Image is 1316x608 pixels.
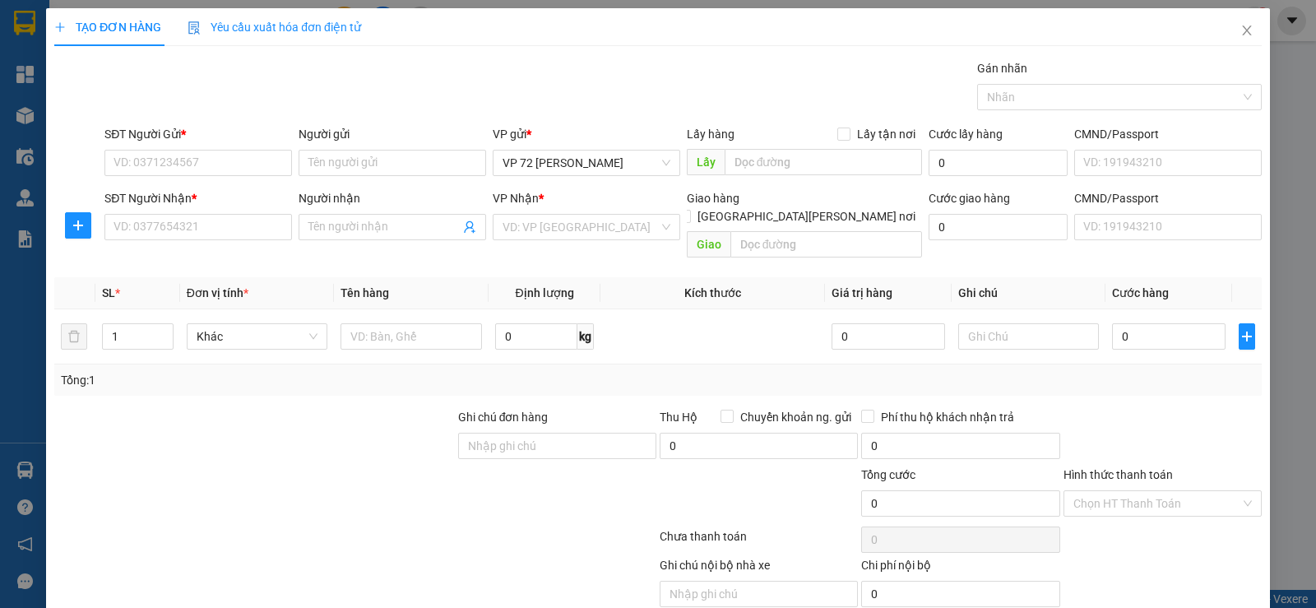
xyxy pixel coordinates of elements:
span: Đơn vị tính [187,286,248,299]
button: Close [1224,8,1270,54]
span: Lấy tận nơi [850,125,922,143]
span: Yêu cầu xuất hóa đơn điện tử [188,21,361,34]
span: Giao hàng [687,192,739,205]
span: Lấy hàng [687,128,734,141]
input: Nhập ghi chú [660,581,858,607]
button: plus [1239,323,1255,350]
span: TẠO ĐƠN HÀNG [54,21,161,34]
label: Cước lấy hàng [929,128,1003,141]
span: VP Nhận [493,192,539,205]
label: Gán nhãn [977,62,1027,75]
span: plus [54,21,66,33]
input: Dọc đường [730,231,923,258]
span: Tên hàng [341,286,389,299]
span: VP 72 Phan Trọng Tuệ [503,151,670,175]
span: plus [66,219,90,232]
label: Hình thức thanh toán [1063,468,1173,481]
input: Ghi chú đơn hàng [458,433,656,459]
span: Kích thước [684,286,741,299]
span: Khác [197,324,318,349]
div: VP gửi [493,125,680,143]
span: close [1240,24,1253,37]
button: delete [61,323,87,350]
span: Giao [687,231,730,258]
span: Lấy [687,149,725,175]
span: Cước hàng [1112,286,1169,299]
span: [GEOGRAPHIC_DATA][PERSON_NAME] nơi [691,207,922,225]
span: SL [102,286,115,299]
div: Người gửi [299,125,486,143]
input: Cước giao hàng [929,214,1068,240]
span: Định lượng [515,286,573,299]
input: Dọc đường [725,149,923,175]
div: Ghi chú nội bộ nhà xe [660,556,858,581]
span: kg [577,323,594,350]
button: plus [65,212,91,239]
th: Ghi chú [952,277,1106,309]
input: Ghi Chú [958,323,1100,350]
label: Cước giao hàng [929,192,1010,205]
div: CMND/Passport [1074,189,1262,207]
div: Chưa thanh toán [658,527,860,556]
div: SĐT Người Nhận [104,189,292,207]
span: Giá trị hàng [832,286,892,299]
div: Tổng: 1 [61,371,509,389]
span: Tổng cước [861,468,915,481]
div: Người nhận [299,189,486,207]
span: plus [1240,330,1254,343]
div: SĐT Người Gửi [104,125,292,143]
span: Chuyển khoản ng. gửi [734,408,858,426]
div: Chi phí nội bộ [861,556,1059,581]
input: 0 [832,323,944,350]
input: VD: Bàn, Ghế [341,323,482,350]
span: Thu Hộ [660,411,697,424]
img: icon [188,21,201,35]
span: Phí thu hộ khách nhận trả [874,408,1021,426]
input: Cước lấy hàng [929,150,1068,176]
div: CMND/Passport [1074,125,1262,143]
span: user-add [463,220,476,234]
label: Ghi chú đơn hàng [458,411,549,424]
